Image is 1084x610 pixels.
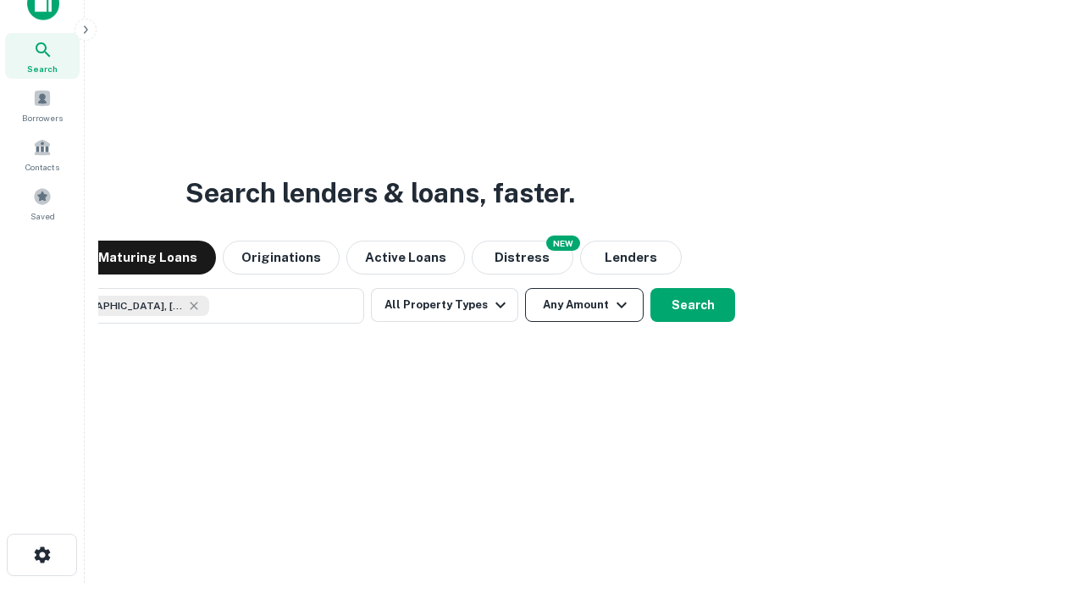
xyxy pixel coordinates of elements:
span: Search [27,62,58,75]
iframe: Chat Widget [999,474,1084,556]
button: Search [650,288,735,322]
a: Search [5,33,80,79]
button: Search distressed loans with lien and other non-mortgage details. [472,241,573,274]
a: Borrowers [5,82,80,128]
span: Contacts [25,160,59,174]
span: Borrowers [22,111,63,125]
button: Any Amount [525,288,644,322]
span: [GEOGRAPHIC_DATA], [GEOGRAPHIC_DATA], [GEOGRAPHIC_DATA] [57,298,184,313]
a: Contacts [5,131,80,177]
button: Maturing Loans [80,241,216,274]
a: Saved [5,180,80,226]
button: All Property Types [371,288,518,322]
h3: Search lenders & loans, faster. [185,173,575,213]
button: Originations [223,241,340,274]
button: Active Loans [346,241,465,274]
div: NEW [546,236,580,251]
button: [GEOGRAPHIC_DATA], [GEOGRAPHIC_DATA], [GEOGRAPHIC_DATA] [25,288,364,324]
button: Lenders [580,241,682,274]
span: Saved [30,209,55,223]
